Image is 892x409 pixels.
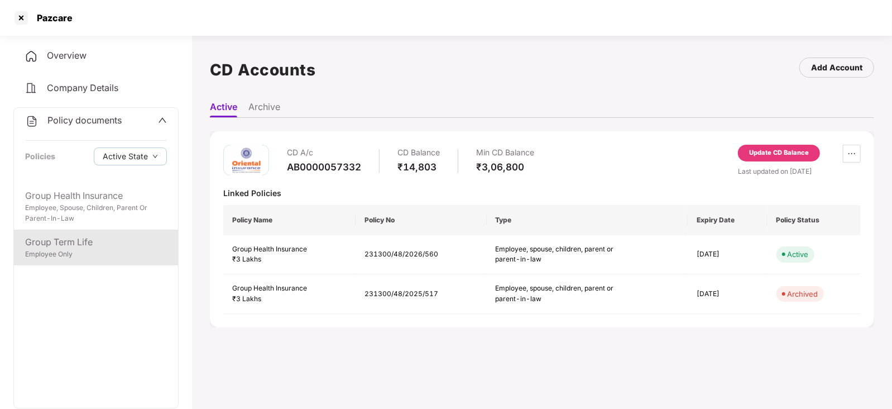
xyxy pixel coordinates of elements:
img: svg+xml;base64,PHN2ZyB4bWxucz0iaHR0cDovL3d3dy53My5vcmcvMjAwMC9zdmciIHdpZHRoPSIyNCIgaGVpZ2h0PSIyNC... [25,115,39,128]
div: Linked Policies [223,188,861,198]
div: Update CD Balance [749,148,809,158]
div: Employee Only [25,249,167,260]
span: Overview [47,50,87,61]
img: oi.png [229,144,263,177]
div: Group Term Life [25,235,167,249]
td: 231300/48/2026/560 [356,235,486,275]
span: up [158,116,167,125]
span: Company Details [47,82,118,93]
td: [DATE] [688,274,768,314]
th: Policy No [356,205,486,235]
h1: CD Accounts [210,58,316,82]
div: Pazcare [30,12,73,23]
div: Archived [788,288,818,299]
div: Group Health Insurance [25,189,167,203]
div: Active [788,249,809,260]
th: Policy Name [223,205,356,235]
span: Active State [103,150,148,163]
span: ₹3 Lakhs [232,294,261,303]
li: Active [210,101,237,117]
span: down [152,154,158,160]
div: Last updated on [DATE] [738,166,861,177]
img: svg+xml;base64,PHN2ZyB4bWxucz0iaHR0cDovL3d3dy53My5vcmcvMjAwMC9zdmciIHdpZHRoPSIyNCIgaGVpZ2h0PSIyNC... [25,82,38,95]
div: Employee, Spouse, Children, Parent Or Parent-In-Law [25,203,167,224]
div: Min CD Balance [476,145,534,161]
span: ₹3 Lakhs [232,255,261,263]
div: CD Balance [397,145,440,161]
div: Employee, spouse, children, parent or parent-in-law [496,244,618,265]
button: ellipsis [843,145,861,163]
div: Employee, spouse, children, parent or parent-in-law [496,283,618,305]
button: Active Statedown [94,148,167,165]
img: svg+xml;base64,PHN2ZyB4bWxucz0iaHR0cDovL3d3dy53My5vcmcvMjAwMC9zdmciIHdpZHRoPSIyNCIgaGVpZ2h0PSIyNC... [25,50,38,63]
td: 231300/48/2025/517 [356,274,486,314]
div: ₹3,06,800 [476,161,534,173]
div: CD A/c [287,145,361,161]
li: Archive [248,101,280,117]
span: ellipsis [843,149,860,158]
div: Policies [25,150,55,163]
span: Policy documents [47,115,122,126]
div: Add Account [811,61,862,74]
th: Expiry Date [688,205,768,235]
div: Group Health Insurance [232,283,347,294]
div: AB0000057332 [287,161,361,173]
div: ₹14,803 [397,161,440,173]
th: Type [487,205,688,235]
td: [DATE] [688,235,768,275]
div: Group Health Insurance [232,244,347,255]
th: Policy Status [768,205,861,235]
